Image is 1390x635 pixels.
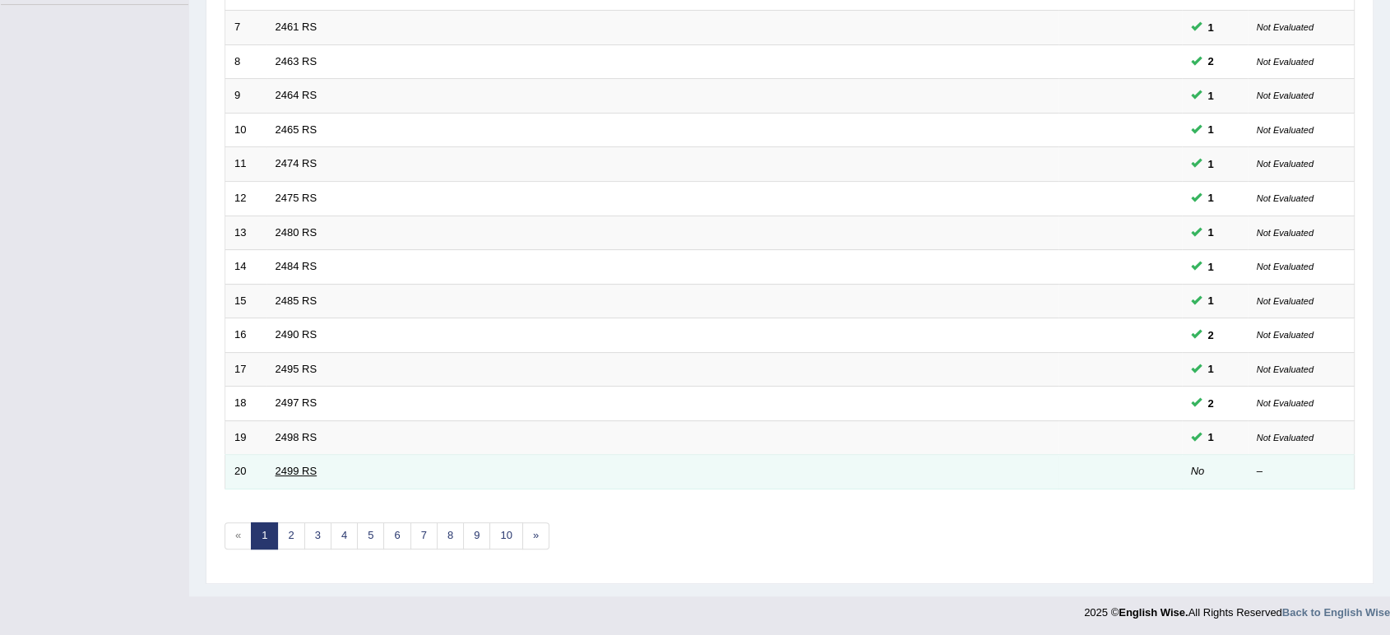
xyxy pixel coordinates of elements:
a: 2498 RS [276,431,317,443]
small: Not Evaluated [1257,364,1314,374]
td: 15 [225,284,266,318]
td: 14 [225,250,266,285]
span: « [225,522,252,549]
a: Back to English Wise [1282,606,1390,619]
small: Not Evaluated [1257,228,1314,238]
strong: English Wise. [1119,606,1188,619]
a: 10 [489,522,522,549]
td: 18 [225,387,266,421]
td: 12 [225,181,266,216]
a: 1 [251,522,278,549]
span: You can still take this question [1202,155,1221,173]
a: 8 [437,522,464,549]
span: You can still take this question [1202,327,1221,344]
a: 2474 RS [276,157,317,169]
span: You can still take this question [1202,429,1221,446]
td: 17 [225,352,266,387]
td: 8 [225,44,266,79]
a: 5 [357,522,384,549]
a: 6 [383,522,410,549]
td: 7 [225,11,266,45]
small: Not Evaluated [1257,296,1314,306]
a: » [522,522,549,549]
a: 2463 RS [276,55,317,67]
td: 20 [225,455,266,489]
td: 9 [225,79,266,114]
span: You can still take this question [1202,360,1221,378]
small: Not Evaluated [1257,159,1314,169]
a: 7 [410,522,438,549]
td: 19 [225,420,266,455]
small: Not Evaluated [1257,193,1314,203]
a: 2465 RS [276,123,317,136]
td: 11 [225,147,266,182]
small: Not Evaluated [1257,398,1314,408]
small: Not Evaluated [1257,125,1314,135]
span: You can still take this question [1202,87,1221,104]
small: Not Evaluated [1257,433,1314,443]
td: 13 [225,216,266,250]
a: 2475 RS [276,192,317,204]
div: – [1257,464,1346,480]
span: You can still take this question [1202,292,1221,309]
td: 10 [225,113,266,147]
a: 2 [277,522,304,549]
small: Not Evaluated [1257,262,1314,271]
a: 2499 RS [276,465,317,477]
td: 16 [225,318,266,353]
a: 9 [463,522,490,549]
span: You can still take this question [1202,121,1221,138]
a: 2484 RS [276,260,317,272]
small: Not Evaluated [1257,90,1314,100]
span: You can still take this question [1202,53,1221,70]
span: You can still take this question [1202,19,1221,36]
a: 2490 RS [276,328,317,341]
span: You can still take this question [1202,258,1221,276]
a: 2497 RS [276,396,317,409]
span: You can still take this question [1202,224,1221,241]
div: 2025 © All Rights Reserved [1084,596,1390,620]
a: 3 [304,522,331,549]
a: 2485 RS [276,294,317,307]
span: You can still take this question [1202,395,1221,412]
em: No [1191,465,1205,477]
small: Not Evaluated [1257,57,1314,67]
a: 2480 RS [276,226,317,239]
span: You can still take this question [1202,189,1221,206]
a: 2464 RS [276,89,317,101]
a: 2495 RS [276,363,317,375]
small: Not Evaluated [1257,22,1314,32]
a: 4 [331,522,358,549]
a: 2461 RS [276,21,317,33]
small: Not Evaluated [1257,330,1314,340]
